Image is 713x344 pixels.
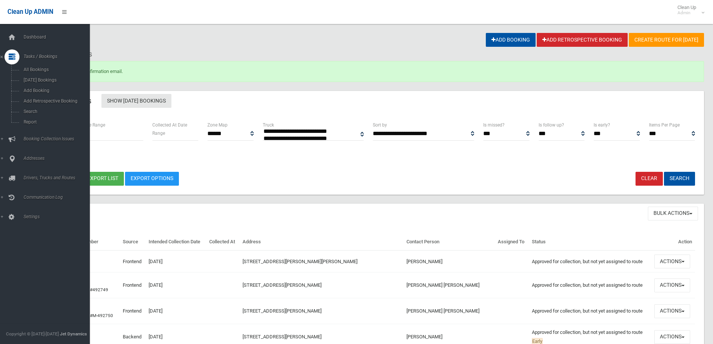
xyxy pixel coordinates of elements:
a: Clear [636,172,663,186]
div: Booking sent confirmation email. [33,61,704,82]
span: Drivers, Trucks and Routes [21,175,95,180]
a: Add Retrospective Booking [537,33,628,47]
a: Show [DATE] Bookings [101,94,171,108]
button: Actions [654,330,690,344]
td: Approved for collection, but not yet assigned to route [529,298,651,324]
span: Add Booking [21,88,89,93]
th: Intended Collection Date [146,234,206,251]
span: Add Retrospective Booking [21,98,89,104]
th: Source [120,234,146,251]
td: [PERSON_NAME] [PERSON_NAME] [403,273,495,298]
span: Addresses [21,156,95,161]
a: #M-492750 [90,313,113,318]
label: Truck [263,121,274,129]
td: [DATE] [146,298,206,324]
a: [STREET_ADDRESS][PERSON_NAME] [243,308,322,314]
a: #492749 [90,287,108,292]
span: Booking Collection Issues [21,136,95,141]
button: Actions [654,255,690,268]
span: Clean Up ADMIN [7,8,53,15]
th: Action [651,234,695,251]
td: Approved for collection, but not yet assigned to route [529,250,651,272]
small: Admin [677,10,696,16]
td: [DATE] [146,273,206,298]
span: Dashboard [21,34,95,40]
td: [PERSON_NAME] [403,250,495,272]
td: Approved for collection, but not yet assigned to route [529,273,651,298]
span: All Bookings [21,67,89,72]
th: Status [529,234,651,251]
strong: Jet Dynamics [60,331,87,337]
button: Search [664,172,695,186]
span: [DATE] Bookings [21,77,89,83]
td: Frontend [120,273,146,298]
a: Create route for [DATE] [629,33,704,47]
a: [STREET_ADDRESS][PERSON_NAME] [243,334,322,340]
th: Assigned To [495,234,529,251]
td: [DATE] [146,250,206,272]
button: Actions [654,278,690,292]
span: Copyright © [DATE]-[DATE] [6,331,59,337]
span: Settings [21,214,95,219]
th: Address [240,234,404,251]
td: Frontend [120,298,146,324]
span: Clean Up [674,4,704,16]
button: Bulk Actions [648,207,698,220]
span: Tasks / Bookings [21,54,95,59]
th: Collected At [206,234,240,251]
th: Booking Number [60,234,120,251]
a: Add Booking [486,33,536,47]
a: Export Options [125,172,179,186]
button: Export list [82,172,124,186]
a: [STREET_ADDRESS][PERSON_NAME] [243,282,322,288]
td: Frontend [120,250,146,272]
td: [PERSON_NAME] [PERSON_NAME] [403,298,495,324]
span: Report [21,119,89,125]
a: [STREET_ADDRESS][PERSON_NAME][PERSON_NAME] [243,259,357,264]
span: Search [21,109,89,114]
span: Communication Log [21,195,95,200]
th: Contact Person [403,234,495,251]
button: Actions [654,304,690,318]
